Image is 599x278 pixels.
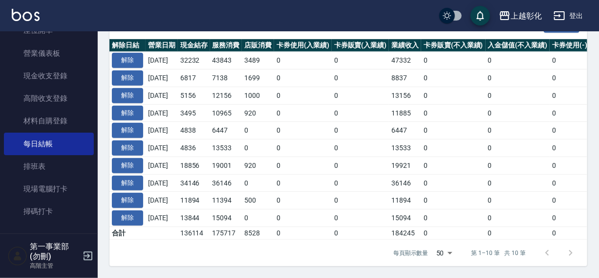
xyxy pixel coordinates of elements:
th: 店販消費 [242,39,274,52]
td: 0 [486,87,550,104]
button: 解除 [112,53,143,68]
td: [DATE] [146,104,178,122]
td: 0 [550,227,590,239]
td: 0 [550,104,590,122]
td: 0 [550,87,590,104]
td: 3489 [242,52,274,69]
td: 0 [550,69,590,87]
button: 解除 [112,123,143,138]
td: 0 [486,104,550,122]
td: 0 [421,139,486,157]
td: 0 [486,69,550,87]
td: 1699 [242,69,274,87]
td: 13533 [210,139,242,157]
td: 0 [486,122,550,139]
td: 47332 [389,52,421,69]
td: 0 [332,122,389,139]
td: [DATE] [146,192,178,209]
td: 0 [274,227,332,239]
button: 登出 [550,7,587,25]
img: Logo [12,9,40,21]
td: [DATE] [146,209,178,227]
td: 0 [332,157,389,174]
td: 合計 [109,227,146,239]
td: 0 [486,157,550,174]
td: [DATE] [146,69,178,87]
td: 0 [421,209,486,227]
button: 解除 [112,70,143,86]
td: 920 [242,157,274,174]
th: 卡券使用(入業績) [274,39,332,52]
td: 0 [550,174,590,192]
td: 500 [242,192,274,209]
td: [DATE] [146,52,178,69]
td: 13844 [178,209,210,227]
td: 11894 [178,192,210,209]
a: 材料自購登錄 [4,110,94,132]
td: 13156 [389,87,421,104]
td: 0 [274,52,332,69]
div: 上越彰化 [511,10,542,22]
td: 6447 [210,122,242,139]
th: 卡券販賣(入業績) [332,39,389,52]
td: 0 [550,122,590,139]
a: 現場電腦打卡 [4,178,94,200]
td: 36146 [389,174,421,192]
td: 0 [274,87,332,104]
td: 0 [332,87,389,104]
td: 0 [332,192,389,209]
td: 0 [274,104,332,122]
td: 4838 [178,122,210,139]
td: 0 [486,139,550,157]
td: 0 [421,122,486,139]
td: 11885 [389,104,421,122]
button: 解除 [112,106,143,121]
p: 第 1–10 筆 共 10 筆 [471,249,526,257]
td: 0 [421,227,486,239]
td: [DATE] [146,157,178,174]
th: 卡券使用(-) [550,39,590,52]
button: 上越彰化 [495,6,546,26]
td: 0 [332,174,389,192]
td: 0 [274,157,332,174]
button: 解除 [112,176,143,191]
button: save [471,6,490,25]
td: 0 [550,192,590,209]
img: Person [8,246,27,266]
td: 0 [274,122,332,139]
a: 營業儀表板 [4,42,94,65]
a: 排班表 [4,155,94,178]
td: 15094 [210,209,242,227]
td: 0 [274,69,332,87]
button: 解除 [112,193,143,208]
h5: 第一事業部 (勿刪) [30,242,80,261]
th: 業績收入 [389,39,421,52]
td: 18856 [178,157,210,174]
td: 12156 [210,87,242,104]
td: 43843 [210,52,242,69]
td: 0 [486,192,550,209]
td: 920 [242,104,274,122]
td: 1000 [242,87,274,104]
td: 0 [421,69,486,87]
th: 現金結存 [178,39,210,52]
td: 5156 [178,87,210,104]
td: 0 [242,122,274,139]
td: 0 [486,227,550,239]
div: 50 [432,240,456,266]
td: 15094 [389,209,421,227]
th: 營業日期 [146,39,178,52]
td: 184245 [389,227,421,239]
th: 解除日結 [109,39,146,52]
td: 0 [421,87,486,104]
td: 0 [421,174,486,192]
td: 0 [486,52,550,69]
td: [DATE] [146,87,178,104]
button: 解除 [112,210,143,226]
button: 解除 [112,88,143,103]
a: 高階收支登錄 [4,87,94,110]
td: 0 [421,104,486,122]
th: 卡券販賣(不入業績) [421,39,486,52]
td: 0 [332,227,389,239]
td: 0 [242,174,274,192]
